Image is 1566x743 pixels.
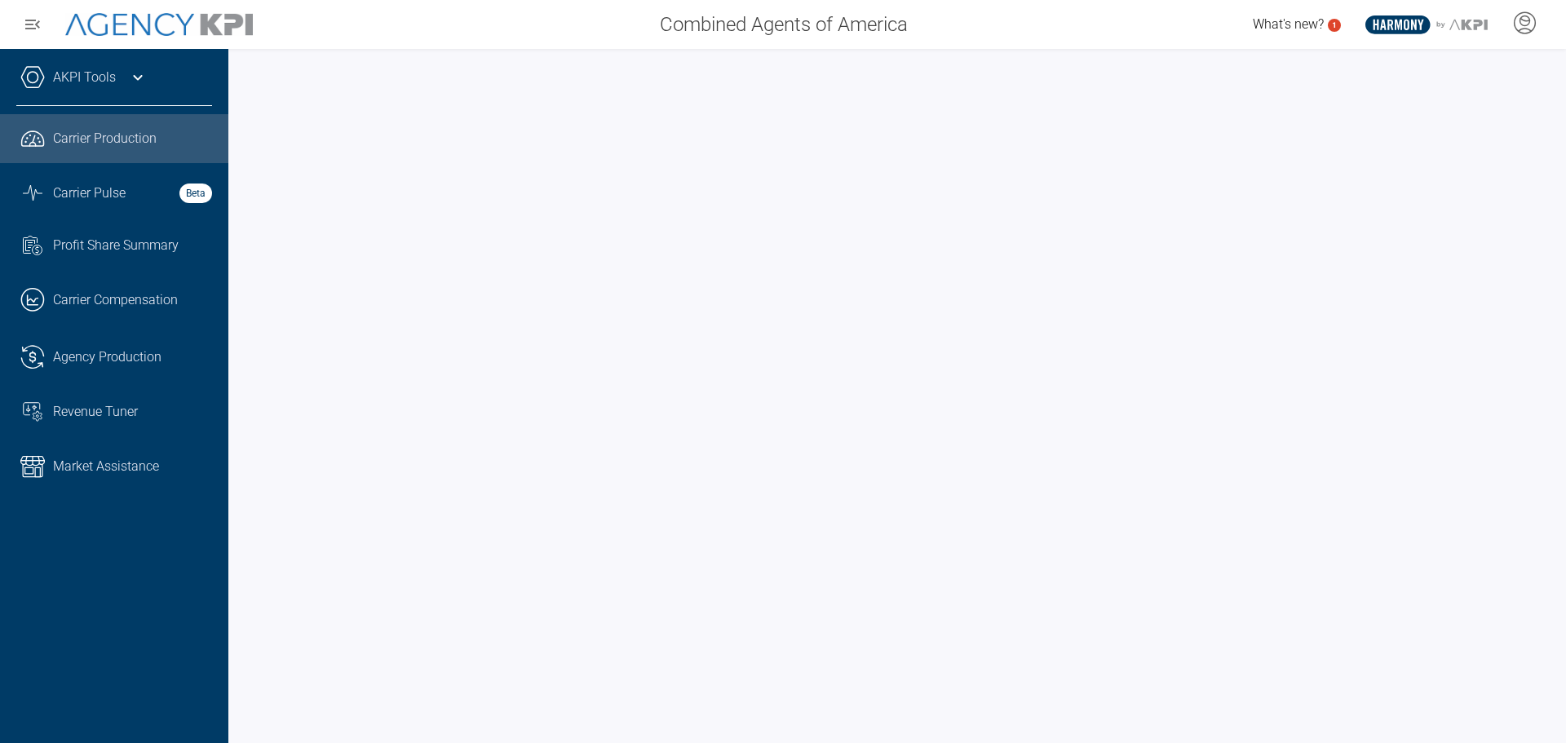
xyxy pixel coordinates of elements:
[53,402,138,422] span: Revenue Tuner
[1253,16,1324,32] span: What's new?
[1328,19,1341,32] a: 1
[1332,20,1337,29] text: 1
[65,13,253,37] img: AgencyKPI
[53,129,157,148] span: Carrier Production
[53,457,159,476] span: Market Assistance
[660,10,908,39] span: Combined Agents of America
[53,236,179,255] span: Profit Share Summary
[53,184,126,203] span: Carrier Pulse
[53,347,161,367] span: Agency Production
[53,68,116,87] a: AKPI Tools
[53,290,178,310] span: Carrier Compensation
[179,184,212,203] strong: Beta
